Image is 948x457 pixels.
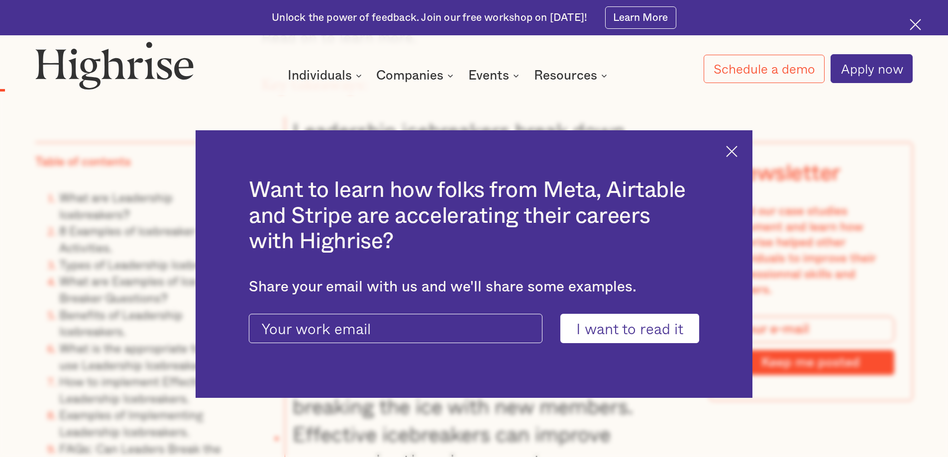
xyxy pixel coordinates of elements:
div: Companies [376,70,443,82]
img: Cross icon [726,146,737,157]
a: Schedule a demo [704,55,825,83]
a: Learn More [605,6,676,29]
div: Resources [534,70,610,82]
input: Your work email [249,314,542,344]
div: Companies [376,70,456,82]
div: Individuals [288,70,352,82]
div: Resources [534,70,597,82]
div: Unlock the power of feedback. Join our free workshop on [DATE]! [272,11,587,25]
div: Events [468,70,509,82]
div: Share your email with us and we'll share some examples. [249,278,699,296]
img: Highrise logo [35,41,194,89]
div: Events [468,70,522,82]
a: Apply now [831,54,913,83]
form: current-ascender-blog-article-modal-form [249,314,699,344]
div: Individuals [288,70,365,82]
img: Cross icon [910,19,921,30]
input: I want to read it [560,314,699,344]
h2: Want to learn how folks from Meta, Airtable and Stripe are accelerating their careers with Highrise? [249,178,699,255]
